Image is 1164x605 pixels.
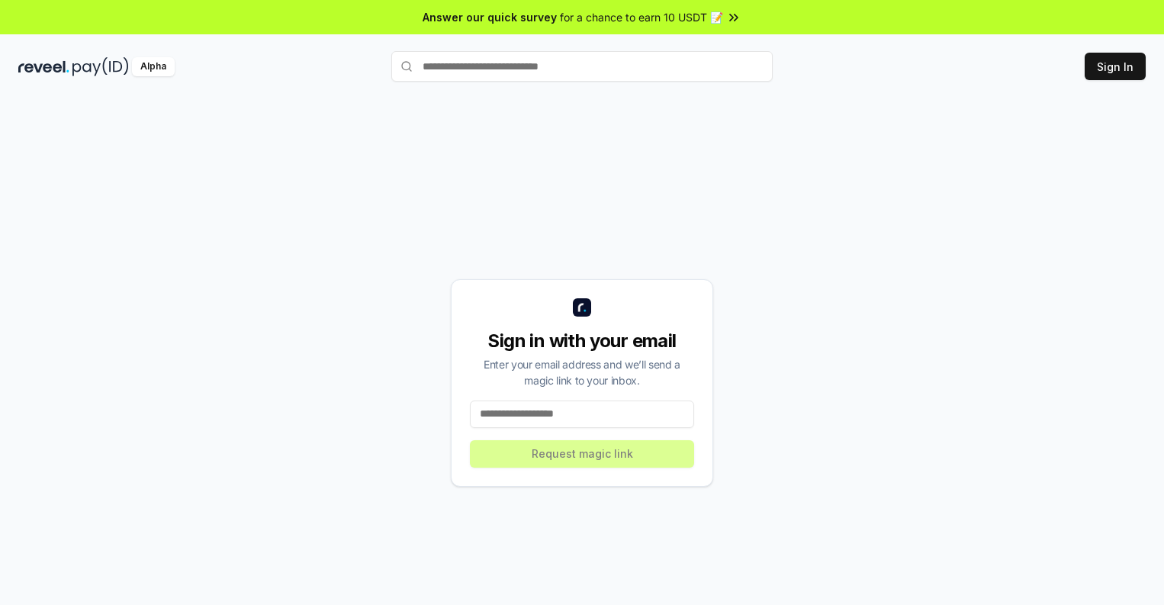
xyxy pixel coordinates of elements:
[470,356,694,388] div: Enter your email address and we’ll send a magic link to your inbox.
[18,57,69,76] img: reveel_dark
[470,329,694,353] div: Sign in with your email
[72,57,129,76] img: pay_id
[560,9,723,25] span: for a chance to earn 10 USDT 📝
[1085,53,1146,80] button: Sign In
[132,57,175,76] div: Alpha
[573,298,591,317] img: logo_small
[423,9,557,25] span: Answer our quick survey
